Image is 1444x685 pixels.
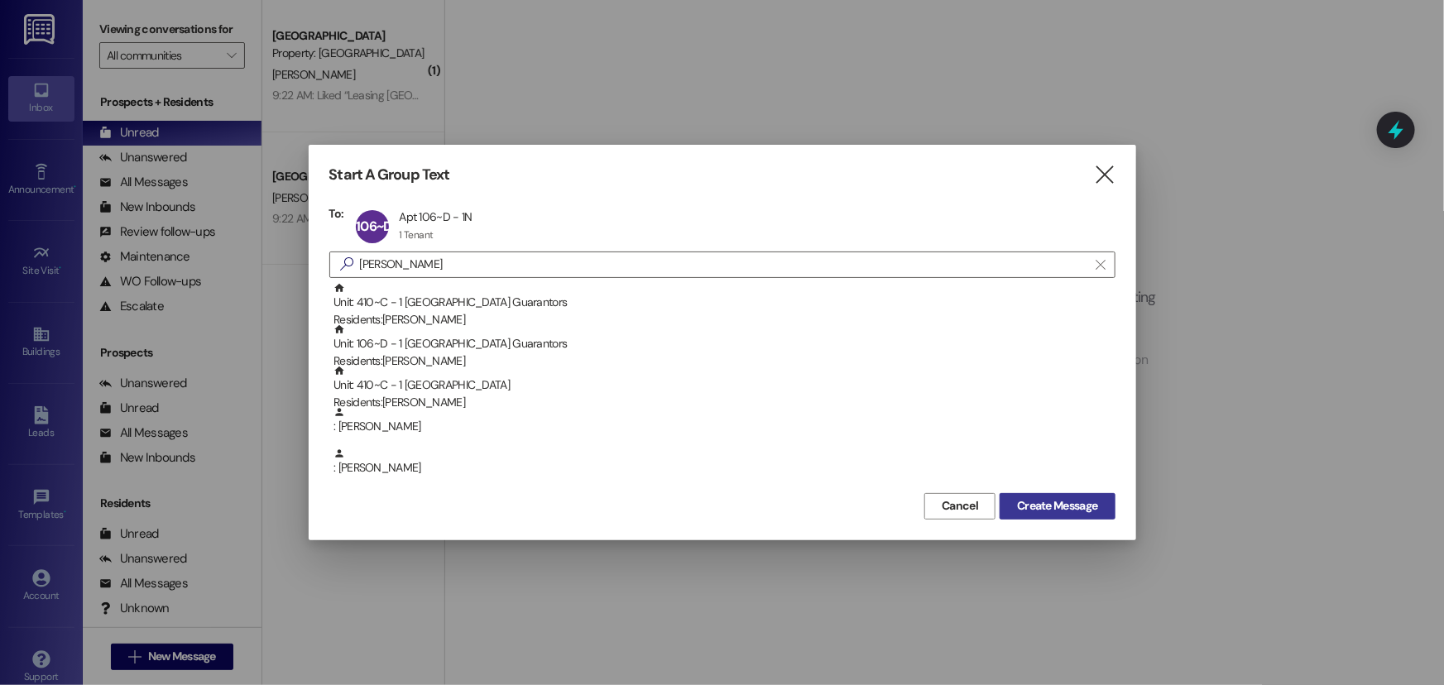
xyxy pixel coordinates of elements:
button: Cancel [924,493,995,520]
div: Unit: 106~D - 1 [GEOGRAPHIC_DATA] Guarantors [333,323,1115,371]
div: : [PERSON_NAME] [333,406,1115,435]
span: 106~D [356,218,391,235]
i:  [1093,166,1115,184]
button: Clear text [1088,252,1115,277]
div: Unit: 410~C - 1 [GEOGRAPHIC_DATA]Residents:[PERSON_NAME] [329,365,1115,406]
button: Create Message [1000,493,1115,520]
div: Residents: [PERSON_NAME] [333,394,1115,411]
div: Unit: 410~C - 1 [GEOGRAPHIC_DATA] Guarantors [333,282,1115,329]
div: Apt 106~D - 1N [399,209,472,224]
span: Create Message [1017,497,1097,515]
i:  [1096,258,1106,271]
div: Unit: 106~D - 1 [GEOGRAPHIC_DATA] GuarantorsResidents:[PERSON_NAME] [329,323,1115,365]
input: Search for any contact or apartment [360,253,1088,276]
div: Unit: 410~C - 1 [GEOGRAPHIC_DATA] [333,365,1115,412]
i:  [333,256,360,273]
div: Residents: [PERSON_NAME] [333,352,1115,370]
div: Residents: [PERSON_NAME] [333,311,1115,328]
div: : [PERSON_NAME] [329,448,1115,489]
div: Unit: 410~C - 1 [GEOGRAPHIC_DATA] GuarantorsResidents:[PERSON_NAME] [329,282,1115,323]
h3: To: [329,206,344,221]
div: 1 Tenant [399,228,433,242]
span: Cancel [942,497,978,515]
div: : [PERSON_NAME] [333,448,1115,477]
h3: Start A Group Text [329,165,450,184]
div: : [PERSON_NAME] [329,406,1115,448]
